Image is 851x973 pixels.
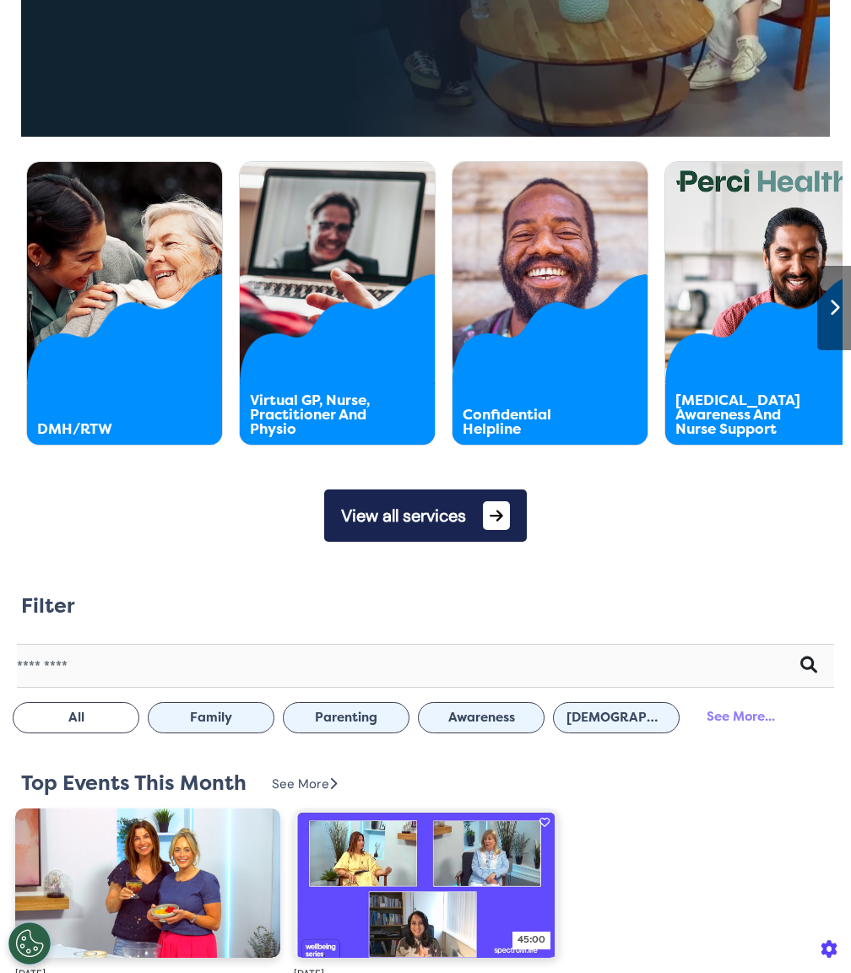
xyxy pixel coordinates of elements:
h2: Filter [21,594,75,619]
div: [MEDICAL_DATA] Awareness And Nurse Support [675,393,812,436]
img: clare+and+ais.png [15,808,280,958]
button: Awareness [418,702,545,733]
div: 45:00 [512,932,550,949]
div: See More [272,775,337,794]
button: View all services [324,489,527,542]
div: DMH/RTW [37,422,174,436]
button: Open Preferences [8,922,51,965]
button: [DEMOGRAPHIC_DATA] Health [553,702,680,733]
button: Parenting [283,702,409,733]
button: All [13,702,139,733]
img: Summer+Fun+Made+Simple.JPG [294,808,559,958]
div: Confidential Helpline [463,408,599,436]
div: Virtual GP, Nurse, Practitioner And Physio [250,393,387,436]
h2: Top Events This Month [21,771,247,796]
button: Family [148,702,274,733]
div: See More... [688,700,794,732]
